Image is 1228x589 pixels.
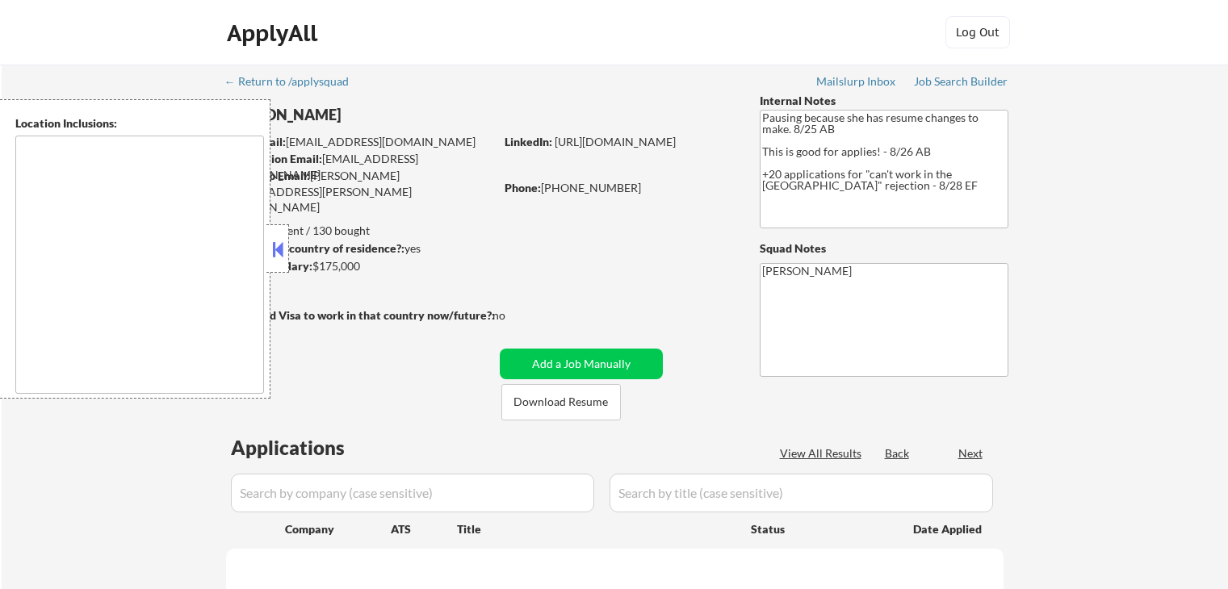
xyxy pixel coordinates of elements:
[15,115,264,132] div: Location Inclusions:
[225,258,494,274] div: $175,000
[501,384,621,420] button: Download Resume
[227,134,494,150] div: [EMAIL_ADDRESS][DOMAIN_NAME]
[885,445,911,462] div: Back
[555,135,676,148] a: [URL][DOMAIN_NAME]
[227,19,322,47] div: ApplyAll
[760,240,1008,257] div: Squad Notes
[505,180,733,196] div: [PHONE_NUMBER]
[945,16,1010,48] button: Log Out
[500,349,663,379] button: Add a Job Manually
[226,105,558,125] div: [PERSON_NAME]
[913,521,984,537] div: Date Applied
[391,521,457,537] div: ATS
[225,241,404,255] strong: Can work in country of residence?:
[958,445,984,462] div: Next
[505,135,552,148] strong: LinkedIn:
[610,474,993,512] input: Search by title (case sensitive)
[226,168,494,215] div: [PERSON_NAME][EMAIL_ADDRESS][PERSON_NAME][DOMAIN_NAME]
[492,307,539,324] div: no
[816,75,897,91] a: Mailslurp Inbox
[914,76,1008,87] div: Job Search Builder
[816,76,897,87] div: Mailslurp Inbox
[225,223,494,239] div: 76 sent / 130 bought
[751,514,890,543] div: Status
[224,76,364,87] div: ← Return to /applysquad
[227,151,494,182] div: [EMAIL_ADDRESS][DOMAIN_NAME]
[285,521,391,537] div: Company
[224,75,364,91] a: ← Return to /applysquad
[226,308,495,322] strong: Will need Visa to work in that country now/future?:
[225,240,489,257] div: yes
[231,474,594,512] input: Search by company (case sensitive)
[760,93,1008,109] div: Internal Notes
[457,521,736,537] div: Title
[231,438,391,457] div: Applications
[505,181,541,194] strong: Phone:
[780,445,866,462] div: View All Results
